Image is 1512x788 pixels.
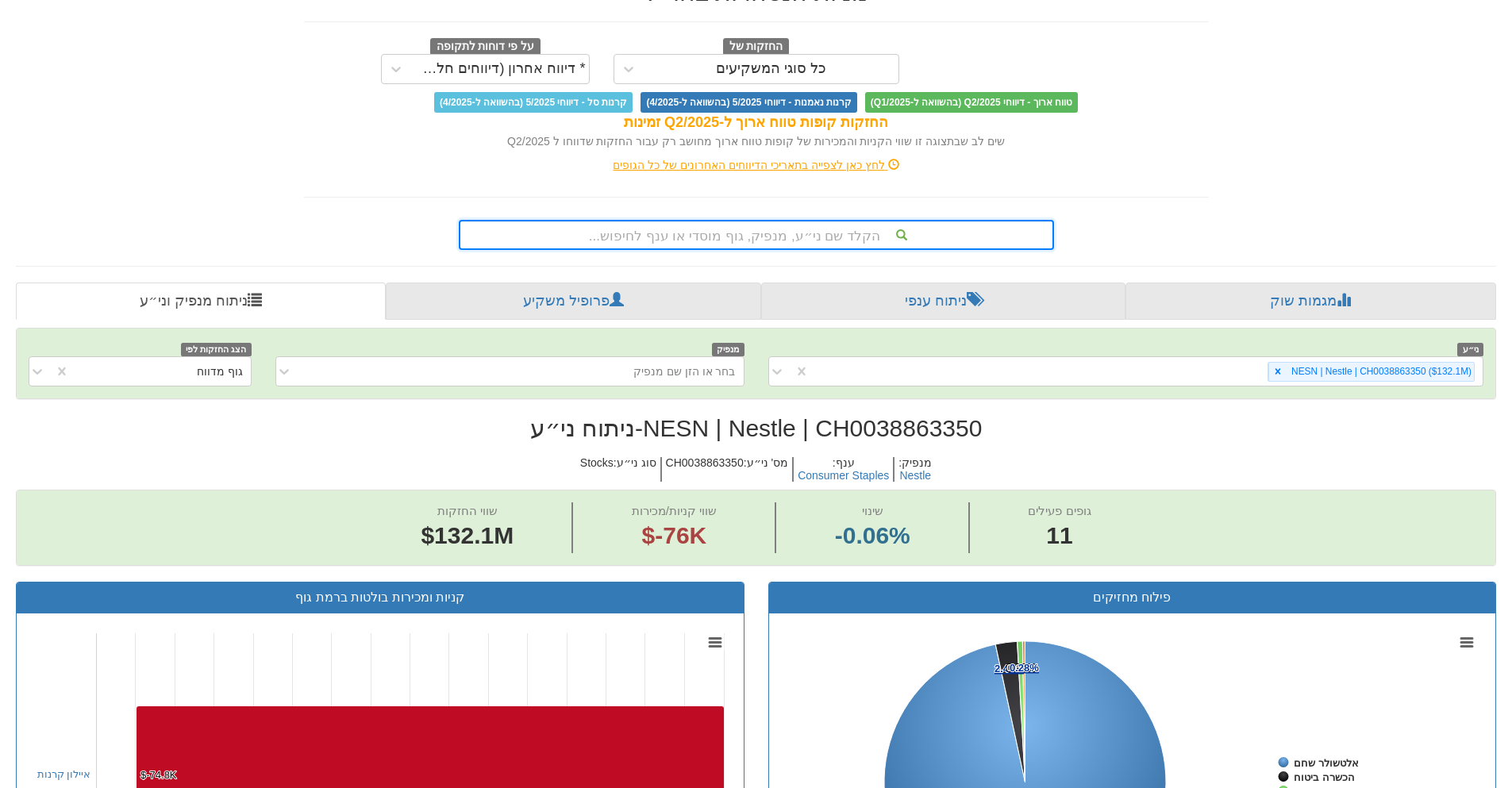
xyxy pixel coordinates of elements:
a: ניתוח מנפיק וני״ע [16,283,386,321]
span: החזקות של [723,38,790,56]
span: טווח ארוך - דיווחי Q2/2025 (בהשוואה ל-Q1/2025) [865,92,1078,113]
h5: סוג ני״ע : Stocks [576,457,660,482]
tspan: אלטשולר שחם [1294,757,1359,769]
a: ניתוח ענפי [761,283,1125,321]
h5: מס' ני״ע : CH0038863350 [660,457,793,482]
span: ני״ע [1457,343,1483,356]
span: 11 [1028,519,1091,553]
span: הצג החזקות לפי [181,343,251,356]
span: $132.1M [421,522,514,548]
button: Nestle [899,470,931,482]
div: החזקות קופות טווח ארוך ל-Q2/2025 זמינות [304,113,1209,133]
span: על פי דוחות לתקופה [430,38,541,56]
a: פרופיל משקיע [386,283,760,321]
span: שינוי [862,504,883,517]
div: לחץ כאן לצפייה בתאריכי הדיווחים האחרונים של כל הגופים [292,157,1221,173]
div: בחר או הזן שם מנפיק [633,363,736,379]
div: * דיווח אחרון (דיווחים חלקיים) [414,61,586,77]
span: גופים פעילים [1028,504,1091,517]
span: שווי קניות/מכירות [632,504,717,517]
a: איילון קרנות [37,768,91,780]
div: שים לב שבתצוגה זו שווי הקניות והמכירות של קופות טווח ארוך מחושב רק עבור החזקות שדווחו ל Q2/2025 [304,133,1209,149]
div: הקלד שם ני״ע, מנפיק, גוף מוסדי או ענף לחיפוש... [460,221,1052,248]
h3: קניות ומכירות בולטות ברמת גוף [29,590,732,605]
tspan: הכשרה ביטוח [1294,771,1355,783]
span: -0.06% [835,519,910,553]
div: כל סוגי המשקיעים [716,61,826,77]
tspan: 2.49% [995,663,1024,675]
h2: NESN | Nestle | CH0038863350 - ניתוח ני״ע [16,415,1496,441]
a: מגמות שוק [1125,283,1496,321]
span: מנפיק [712,343,744,356]
span: שווי החזקות [437,504,498,517]
div: גוף מדווח [197,363,243,379]
button: Consumer Staples [798,470,889,482]
tspan: 0.28% [1010,662,1039,674]
span: קרנות נאמנות - דיווחי 5/2025 (בהשוואה ל-4/2025) [641,92,856,113]
h5: מנפיק : [893,457,936,482]
h3: פילוח מחזיקים [781,590,1484,605]
h5: ענף : [792,457,893,482]
tspan: $-74.8K [140,769,177,781]
tspan: 0.60% [1006,662,1036,674]
span: קרנות סל - דיווחי 5/2025 (בהשוואה ל-4/2025) [434,92,633,113]
div: NESN | Nestle | CH0038863350 ‎($132.1M‎)‎ [1287,363,1474,381]
span: $-76K [642,522,707,548]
